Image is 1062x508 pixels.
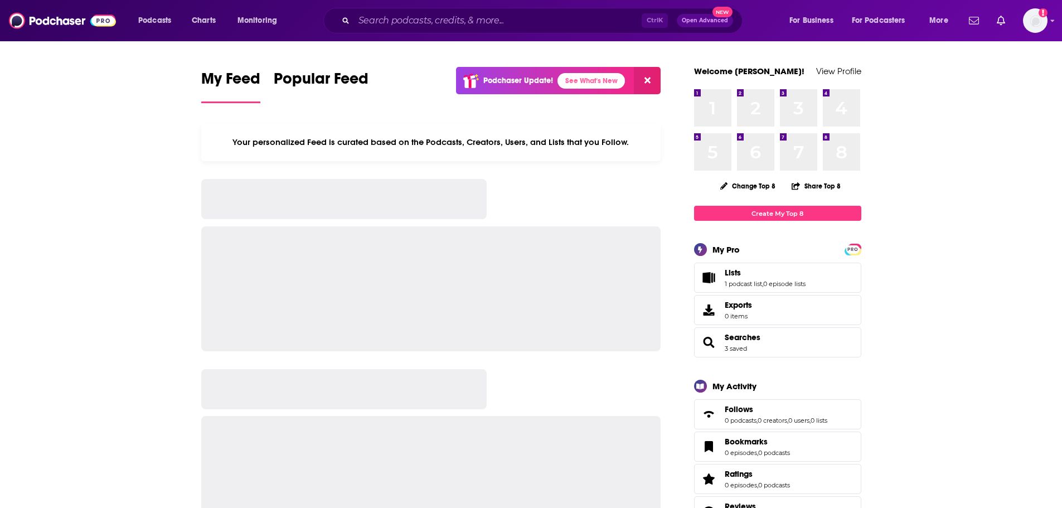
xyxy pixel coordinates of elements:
a: Charts [185,12,222,30]
span: Exports [725,300,752,310]
span: Bookmarks [694,432,861,462]
a: 1 podcast list [725,280,762,288]
a: See What's New [557,73,625,89]
button: Open AdvancedNew [677,14,733,27]
div: My Pro [712,244,740,255]
span: Charts [192,13,216,28]
a: Follows [725,404,827,414]
a: Searches [698,335,720,350]
svg: Add a profile image [1039,8,1048,17]
span: Ratings [694,464,861,494]
a: Lists [725,268,806,278]
span: , [757,449,758,457]
a: 0 episodes [725,481,757,489]
span: Podcasts [138,13,171,28]
span: My Feed [201,69,260,95]
a: Follows [698,407,720,422]
span: , [757,481,758,489]
span: Lists [694,263,861,293]
a: Create My Top 8 [694,206,861,221]
a: Lists [698,270,720,286]
div: My Activity [712,381,757,391]
span: , [762,280,763,288]
span: Monitoring [237,13,277,28]
a: 0 podcasts [725,417,757,424]
span: Follows [725,404,753,414]
a: 0 podcasts [758,481,790,489]
a: Searches [725,332,760,342]
a: Popular Feed [274,69,368,103]
span: Exports [698,302,720,318]
button: open menu [922,12,962,30]
span: Ctrl K [642,13,668,28]
span: Searches [694,327,861,357]
a: Ratings [698,471,720,487]
a: Exports [694,295,861,325]
a: Bookmarks [698,439,720,454]
button: open menu [130,12,186,30]
span: For Podcasters [852,13,905,28]
button: open menu [230,12,292,30]
span: Popular Feed [274,69,368,95]
span: New [712,7,733,17]
span: More [929,13,948,28]
span: PRO [846,245,860,254]
a: PRO [846,245,860,253]
a: Welcome [PERSON_NAME]! [694,66,804,76]
span: 0 items [725,312,752,320]
button: open menu [845,12,922,30]
span: For Business [789,13,833,28]
a: View Profile [816,66,861,76]
span: Lists [725,268,741,278]
span: Follows [694,399,861,429]
a: 0 episode lists [763,280,806,288]
button: Share Top 8 [791,175,841,197]
a: 0 creators [758,417,787,424]
img: Podchaser - Follow, Share and Rate Podcasts [9,10,116,31]
span: , [787,417,788,424]
span: Logged in as mdekoning [1023,8,1048,33]
img: User Profile [1023,8,1048,33]
a: My Feed [201,69,260,103]
button: Change Top 8 [714,179,783,193]
a: Bookmarks [725,437,790,447]
a: 3 saved [725,345,747,352]
a: Ratings [725,469,790,479]
button: open menu [782,12,847,30]
input: Search podcasts, credits, & more... [354,12,642,30]
span: Bookmarks [725,437,768,447]
p: Podchaser Update! [483,76,553,85]
div: Your personalized Feed is curated based on the Podcasts, Creators, Users, and Lists that you Follow. [201,123,661,161]
a: 0 users [788,417,809,424]
span: Ratings [725,469,753,479]
div: Search podcasts, credits, & more... [334,8,753,33]
a: 0 podcasts [758,449,790,457]
a: Show notifications dropdown [992,11,1010,30]
a: 0 episodes [725,449,757,457]
span: Open Advanced [682,18,728,23]
span: , [757,417,758,424]
button: Show profile menu [1023,8,1048,33]
a: Show notifications dropdown [964,11,983,30]
span: , [809,417,811,424]
a: 0 lists [811,417,827,424]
